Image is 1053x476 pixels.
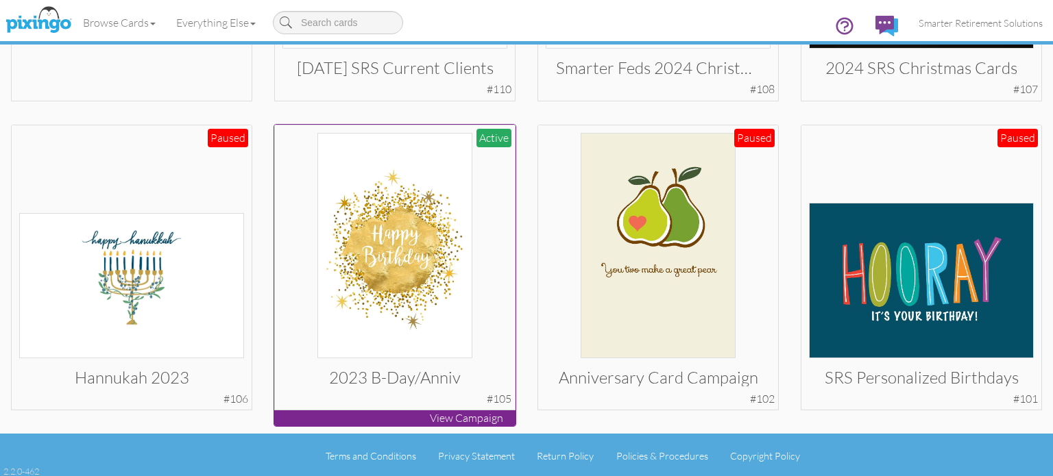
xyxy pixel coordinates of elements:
a: Terms and Conditions [326,450,416,462]
a: Everything Else [166,5,266,40]
h3: 2024 SRS Christmas Cards [819,59,1024,77]
a: Policies & Procedures [616,450,708,462]
a: Return Policy [537,450,594,462]
h3: 2023 B-day/Anniv [293,368,498,386]
div: #106 [223,391,248,407]
h3: Anniversary Card Campaign [556,368,761,386]
input: Search cards [273,11,403,34]
a: Browse Cards [73,5,166,40]
div: Active [476,129,511,147]
img: 95988-1-1680214380687-1254d26f62a5995e-qa.jpg [19,213,245,358]
div: #102 [750,391,775,407]
div: Paused [997,129,1038,147]
h3: Smarter Feds 2024 Christmas Cards [556,59,761,77]
img: comments.svg [875,16,898,36]
h3: [DATE] SRS Current Clients [293,59,498,77]
h3: SRS Personalized Birthdays [819,368,1024,386]
div: Paused [734,129,775,147]
div: #108 [750,82,775,97]
p: View Campaign [274,410,516,426]
a: Copyright Policy [730,450,800,462]
div: Paused [208,129,248,147]
img: 50102-1-1609268707769-5b7faae143fe5736-qa.jpg [809,203,1034,358]
a: Privacy Statement [438,450,515,462]
h3: Hannukah 2023 [29,368,234,386]
img: pixingo logo [2,3,75,38]
img: 92737-1-1674349176321-2276bce9417c39c7-qa.jpg [317,133,473,358]
img: 50228-1-1609439393838-c0923cdae883d0c1-qa.jpg [581,133,736,358]
a: Smarter Retirement Solutions [908,5,1053,40]
div: #110 [487,82,511,97]
span: Smarter Retirement Solutions [919,17,1043,29]
div: #107 [1013,82,1038,97]
div: #101 [1013,391,1038,407]
div: #105 [487,391,511,407]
